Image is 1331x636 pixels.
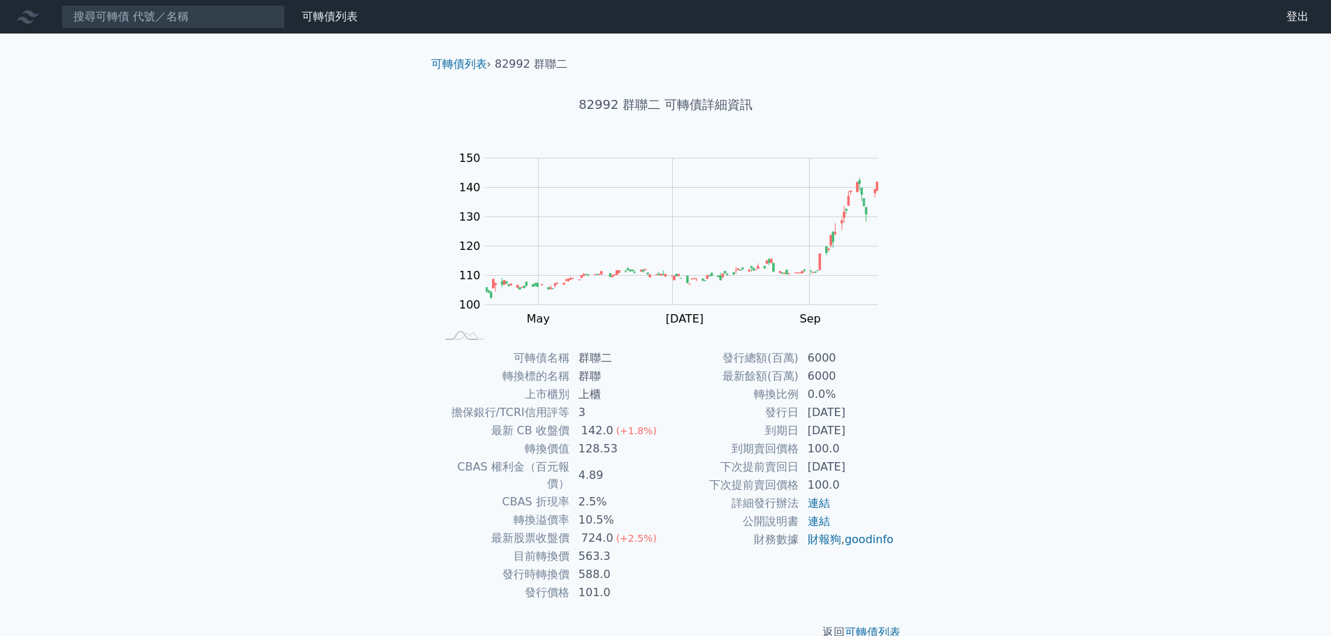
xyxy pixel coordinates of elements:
[666,440,799,458] td: 到期賣回價格
[799,476,895,494] td: 100.0
[666,385,799,404] td: 轉換比例
[666,422,799,440] td: 到期日
[666,458,799,476] td: 下次提前賣回日
[431,57,487,71] a: 可轉債列表
[570,511,666,529] td: 10.5%
[808,533,841,546] a: 財報狗
[437,385,570,404] td: 上市櫃別
[666,512,799,531] td: 公開說明書
[570,440,666,458] td: 128.53
[799,440,895,458] td: 100.0
[799,531,895,549] td: ,
[1261,569,1331,636] iframe: Chat Widget
[459,269,481,282] tspan: 110
[61,5,285,29] input: 搜尋可轉債 代號／名稱
[570,349,666,367] td: 群聯二
[570,458,666,493] td: 4.89
[799,422,895,440] td: [DATE]
[437,367,570,385] td: 轉換標的名稱
[437,404,570,422] td: 擔保銀行/TCRI信用評等
[799,349,895,367] td: 6000
[666,404,799,422] td: 發行日
[616,533,657,544] span: (+2.5%)
[666,312,704,325] tspan: [DATE]
[437,511,570,529] td: 轉換溢價率
[452,151,899,325] g: Chart
[437,349,570,367] td: 可轉債名稱
[799,404,895,422] td: [DATE]
[459,298,481,311] tspan: 100
[495,56,567,73] li: 82992 群聯二
[420,95,912,114] h1: 82992 群聯二 可轉債詳細資訊
[570,404,666,422] td: 3
[800,312,821,325] tspan: Sep
[570,367,666,385] td: 群聯
[459,210,481,223] tspan: 130
[666,531,799,549] td: 財務數據
[437,493,570,511] td: CBAS 折現率
[1275,6,1320,28] a: 登出
[437,529,570,547] td: 最新股票收盤價
[579,530,616,547] div: 724.0
[666,349,799,367] td: 發行總額(百萬)
[799,367,895,385] td: 6000
[437,440,570,458] td: 轉換價值
[570,385,666,404] td: 上櫃
[437,565,570,584] td: 發行時轉換價
[437,422,570,440] td: 最新 CB 收盤價
[666,494,799,512] td: 詳細發行辦法
[845,533,894,546] a: goodinfo
[579,422,616,439] div: 142.0
[570,493,666,511] td: 2.5%
[666,367,799,385] td: 最新餘額(百萬)
[570,565,666,584] td: 588.0
[437,458,570,493] td: CBAS 權利金（百元報價）
[437,547,570,565] td: 目前轉換價
[570,547,666,565] td: 563.3
[799,458,895,476] td: [DATE]
[459,239,481,253] tspan: 120
[808,496,830,510] a: 連結
[431,56,491,73] li: ›
[570,584,666,602] td: 101.0
[616,425,657,436] span: (+1.8%)
[527,312,550,325] tspan: May
[459,151,481,165] tspan: 150
[808,515,830,528] a: 連結
[302,10,358,23] a: 可轉債列表
[437,584,570,602] td: 發行價格
[666,476,799,494] td: 下次提前賣回價格
[799,385,895,404] td: 0.0%
[459,181,481,194] tspan: 140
